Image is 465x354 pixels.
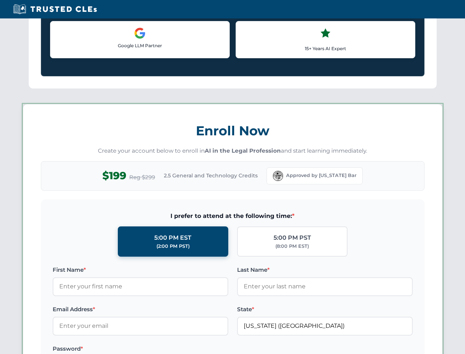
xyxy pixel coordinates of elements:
div: (8:00 PM EST) [275,243,309,250]
div: 5:00 PM PST [274,233,311,243]
span: 2.5 General and Technology Credits [164,171,258,180]
span: Reg $299 [129,173,155,182]
span: I prefer to attend at the following time: [53,211,413,221]
input: Enter your email [53,317,228,335]
label: State [237,305,413,314]
p: Create your account below to enroll in and start learning immediately. [41,147,425,155]
label: Last Name [237,265,413,274]
input: Florida (FL) [237,317,413,335]
div: (2:00 PM PST) [156,243,190,250]
label: First Name [53,265,228,274]
img: Trusted CLEs [11,4,99,15]
div: 5:00 PM EST [154,233,191,243]
img: Google [134,27,146,39]
span: Approved by [US_STATE] Bar [286,172,356,179]
p: 15+ Years AI Expert [242,45,409,52]
img: Florida Bar [273,171,283,181]
p: Google LLM Partner [56,42,223,49]
label: Email Address [53,305,228,314]
label: Password [53,344,228,353]
span: $199 [102,167,126,184]
strong: AI in the Legal Profession [205,147,281,154]
input: Enter your first name [53,277,228,296]
input: Enter your last name [237,277,413,296]
h3: Enroll Now [41,119,425,142]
